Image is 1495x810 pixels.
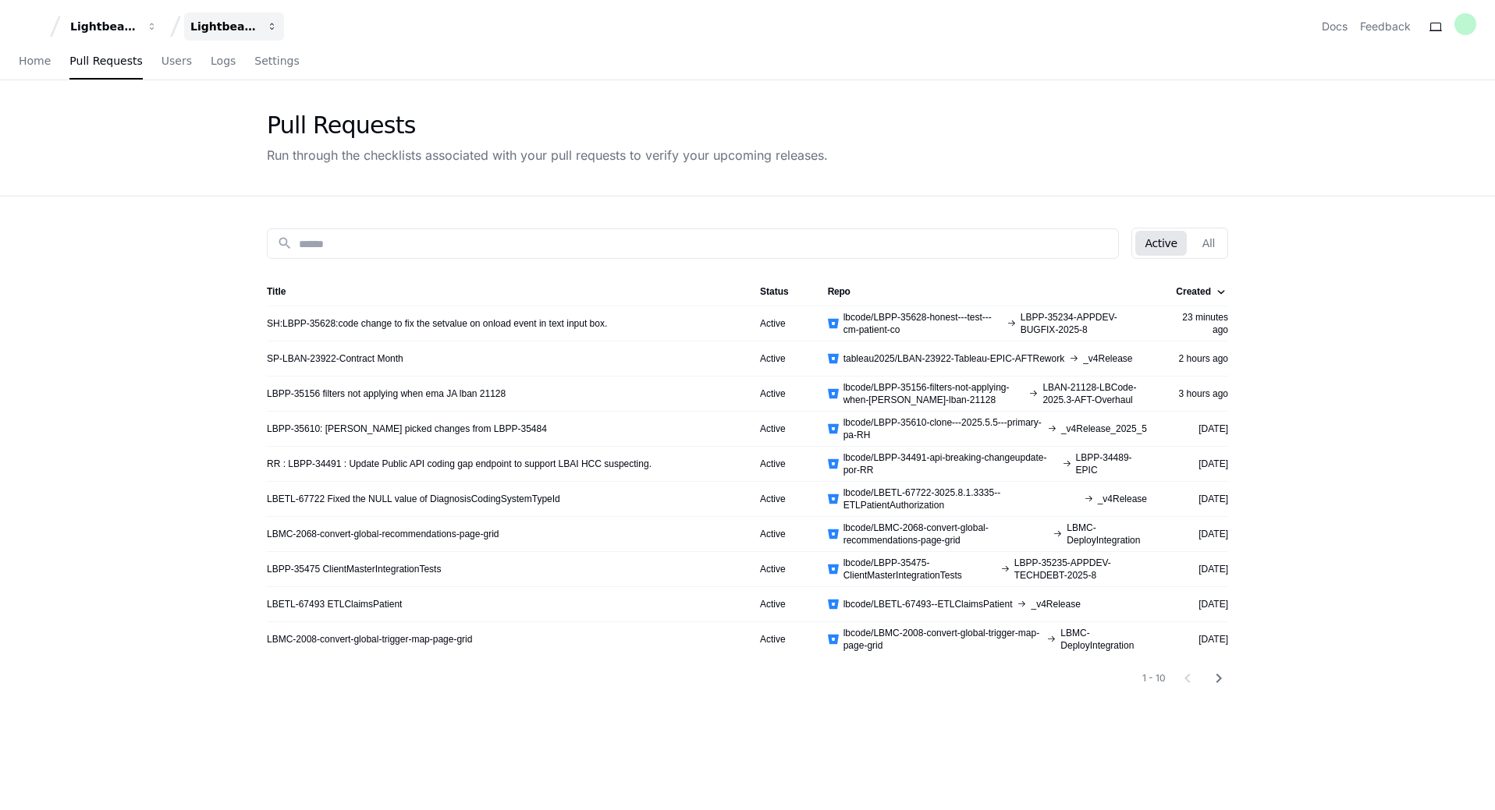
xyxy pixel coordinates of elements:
div: [DATE] [1172,458,1228,470]
a: LBMC-2008-convert-global-trigger-map-page-grid [267,633,472,646]
button: Lightbeam Health Solutions [184,12,284,41]
a: SH:LBPP-35628:code change to fix the setvalue on onload event in text input box. [267,317,607,330]
a: Home [19,44,51,80]
div: 1 - 10 [1142,672,1166,684]
span: lbcode/LBETL-67493--ETLClaimsPatient [843,598,1013,610]
div: Active [760,352,803,365]
span: lbcode/LBPP-35156-filters-not-applying-when-[PERSON_NAME]-lban-21128 [843,381,1024,406]
div: [DATE] [1172,633,1228,646]
div: Run through the checklists associated with your pull requests to verify your upcoming releases. [267,146,828,164]
a: Docs [1322,19,1348,34]
span: lbcode/LBPP-35610-clone---2025.5.5---primary-pa-RH [843,416,1042,441]
mat-icon: search [277,235,293,251]
button: Feedback [1360,19,1411,34]
span: LBPP-35235-APPDEV-TECHDEBT-2025-8 [1014,557,1147,582]
span: lbcode/LBMC-2068-convert-global-recommendations-page-grid [843,522,1049,546]
div: [DATE] [1172,598,1228,610]
a: Users [162,44,192,80]
span: Logs [211,56,236,65]
div: Active [760,598,803,610]
span: LBPP-34489-EPIC [1076,451,1147,476]
div: Active [760,423,803,435]
span: LBMC-DeployIntegration [1060,627,1147,652]
div: Active [760,317,803,330]
div: 3 hours ago [1172,387,1228,400]
div: Created [1176,285,1225,298]
div: 23 minutes ago [1172,311,1228,336]
span: Pull Requests [69,56,142,65]
div: Status [760,285,803,298]
button: Active [1135,231,1186,256]
a: LBPP-35156 filters not applying when ema JA lban 21128 [267,387,506,400]
span: lbcode/LBPP-35628-honest---test---cm-patient-co [843,311,1002,336]
a: LBPP-35610: [PERSON_NAME] picked changes from LBPP-35484 [267,423,547,435]
div: Created [1176,285,1211,298]
span: Home [19,56,51,65]
span: Users [162,56,192,65]
div: Active [760,493,803,505]
span: _v4Release [1098,493,1147,505]
span: Settings [254,56,299,65]
a: LBETL-67493 ETLClaimsPatient [267,598,402,610]
div: Active [760,528,803,540]
div: 2 hours ago [1172,352,1228,365]
div: Lightbeam Health Solutions [190,19,257,34]
span: _v4Release [1083,352,1132,365]
div: Status [760,285,789,298]
mat-icon: chevron_right [1209,669,1228,688]
span: lbcode/LBETL-67722-3025.8.1.3335--ETLPatientAuthorization [843,486,1079,511]
a: Settings [254,44,299,80]
span: LBAN-21128-LBCode-2025.3-AFT-Overhaul [1042,381,1147,406]
div: Active [760,563,803,575]
div: [DATE] [1172,493,1228,505]
span: LBPP-35234-APPDEV-BUGFIX-2025-8 [1021,311,1147,336]
button: Lightbeam Health [64,12,164,41]
span: _v4Release_2025_5 [1061,423,1147,435]
span: _v4Release [1031,598,1080,610]
a: LBPP-35475 ClientMasterIntegrationTests [267,563,441,575]
div: [DATE] [1172,423,1228,435]
div: Title [267,285,286,298]
span: lbcode/LBPP-34491-api-breaking-changeupdate-por-RR [843,451,1057,476]
a: LBETL-67722 Fixed the NULL value of DiagnosisCodingSystemTypeId [267,493,560,505]
a: RR : LBPP-34491 : Update Public API coding gap endpoint to support LBAI HCC suspecting. [267,458,652,470]
a: Pull Requests [69,44,142,80]
span: LBMC-DeployIntegration [1067,522,1147,546]
div: [DATE] [1172,563,1228,575]
span: lbcode/LBMC-2008-convert-global-trigger-map-page-grid [843,627,1042,652]
div: Active [760,633,803,646]
div: Title [267,285,735,298]
div: Active [760,387,803,400]
div: Lightbeam Health [70,19,137,34]
a: SP-LBAN-23922-Contract Month [267,352,403,365]
span: tableau2025/LBAN-23922-Tableau-EPIC-AFTRework [843,352,1064,365]
a: LBMC-2068-convert-global-recommendations-page-grid [267,528,499,540]
div: Active [760,458,803,470]
div: [DATE] [1172,528,1228,540]
th: Repo [815,278,1159,306]
div: Pull Requests [267,111,828,140]
a: Logs [211,44,236,80]
span: lbcode/LBPP-35475-ClientMasterIntegrationTests [843,557,996,582]
button: All [1193,231,1224,256]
